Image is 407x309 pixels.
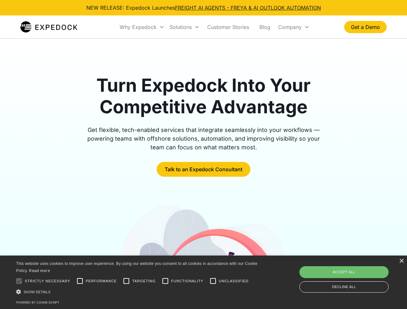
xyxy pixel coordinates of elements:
[24,290,51,294] span: Show details
[117,16,167,38] div: Why Expedock
[16,301,59,304] a: Powered by cookie-script
[202,16,254,38] a: Customer Stories
[120,24,157,30] div: Why Expedock
[25,278,70,284] span: Strictly necessary
[80,75,327,118] h1: Turn Expedock Into Your Competitive Advantage
[276,16,312,38] div: Company
[344,21,387,33] a: Get a Demo
[175,5,321,11] a: FREIGHT AI AGENTS - FREYA & AI OUTLOOK AUTOMATION
[86,4,321,12] div: NEW RELEASE: Expedock Launches
[167,16,202,38] div: Solutions
[86,278,117,284] span: Performance
[29,268,50,273] a: Read more
[16,261,257,273] span: This website uses cookies to improve user experience. By using our website you consent to all coo...
[254,16,276,38] a: Blog
[132,278,155,284] span: Targeting
[16,288,260,295] div: Show details
[80,126,327,152] div: Get flexible, tech-enabled services that integrate seamlessly into your workflows — powering team...
[171,278,203,284] span: Functionality
[157,162,250,177] a: Talk to an Expedock Consultant
[300,239,407,309] iframe: Chat Widget
[170,24,192,30] div: Solutions
[20,21,77,33] img: Expedock Logo
[219,278,248,284] span: Unclassified
[20,21,77,33] a: home
[278,24,302,30] div: Company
